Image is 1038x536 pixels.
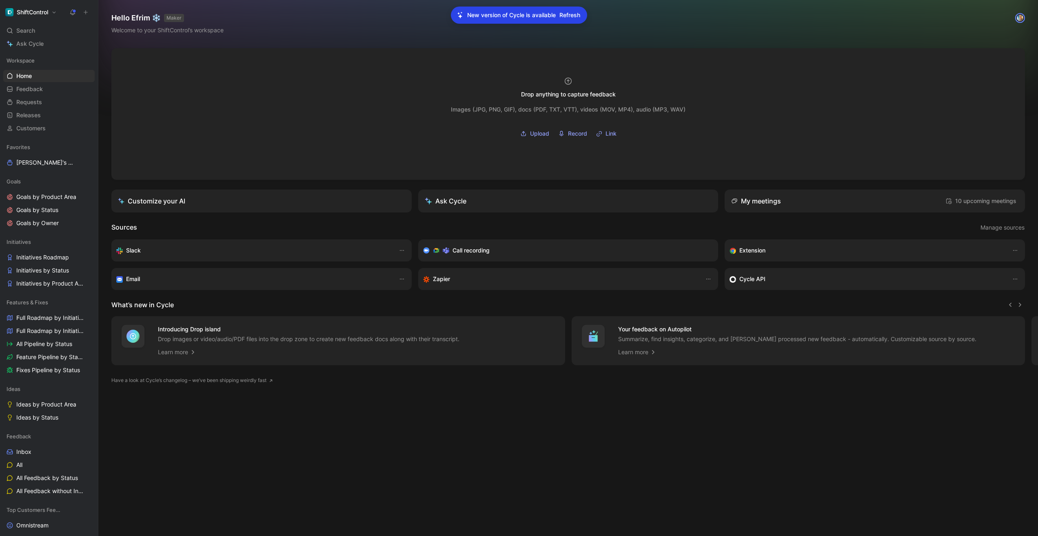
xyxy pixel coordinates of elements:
span: Upload [530,129,549,138]
a: Fixes Pipeline by Status [3,364,95,376]
div: Top Customers Feedback [3,504,95,516]
a: Requests [3,96,95,108]
a: Customers [3,122,95,134]
span: Ideas [7,385,20,393]
h3: Call recording [452,246,490,255]
div: FeedbackInboxAllAll Feedback by StatusAll Feedback without Insights [3,430,95,497]
div: Search [3,25,95,37]
a: Releases [3,109,95,121]
a: [PERSON_NAME]'s Work [3,156,95,169]
button: Upload [517,127,552,140]
span: Favorites [7,143,30,151]
img: ShiftControl [5,8,13,16]
span: Manage sources [980,223,1025,232]
div: Ask Cycle [425,196,466,206]
span: Features & Fixes [7,298,48,306]
span: Record [568,129,587,138]
h4: Introducing Drop island [158,324,459,334]
a: Initiatives by Product Area [3,277,95,290]
h3: Email [126,274,140,284]
p: Drop images or video/audio/PDF files into the drop zone to create new feedback docs along with th... [158,335,459,343]
img: avatar [1016,14,1024,22]
a: All [3,459,95,471]
a: Initiatives Roadmap [3,251,95,264]
a: Have a look at Cycle’s changelog – we’ve been shipping weirdly fast [111,376,273,384]
h1: ShiftControl [17,9,48,16]
span: Goals [7,177,21,185]
a: Goals by Product Area [3,191,95,203]
div: Capture feedback from anywhere on the web [730,246,1004,255]
div: Favorites [3,141,95,153]
span: Home [16,72,32,80]
span: Ask Cycle [16,39,44,49]
span: Full Roadmap by Initiatives [16,314,84,322]
span: Ideas by Status [16,413,58,422]
div: Features & FixesFull Roadmap by InitiativesFull Roadmap by Initiatives/StatusAll Pipeline by Stat... [3,296,95,376]
div: Forward emails to your feedback inbox [116,274,390,284]
span: Feature Pipeline by Status [16,353,84,361]
a: Ask Cycle [3,38,95,50]
h3: Zapier [433,274,450,284]
a: Ideas by Status [3,411,95,424]
div: Record & transcribe meetings from Zoom, Meet & Teams. [423,246,707,255]
div: Top Customers FeedbackOmnistream [3,504,95,532]
span: Goals by Owner [16,219,59,227]
div: Images (JPG, PNG, GIF), docs (PDF, TXT, VTT), videos (MOV, MP4), audio (MP3, WAV) [451,105,685,114]
span: Initiatives by Status [16,266,69,275]
span: Customers [16,124,46,132]
span: 10 upcoming meetings [945,196,1016,206]
a: Omnistream [3,519,95,532]
button: Ask Cycle [418,190,719,212]
div: Sync customers & send feedback from custom sources. Get inspired by our favorite use case [730,274,1004,284]
button: Refresh [559,10,581,20]
h2: Sources [111,222,137,233]
span: Search [16,26,35,36]
div: Welcome to your ShiftControl’s workspace [111,25,224,35]
span: Goals by Status [16,206,58,214]
a: Customize your AI [111,190,412,212]
span: All Feedback without Insights [16,487,84,495]
span: All [16,461,22,469]
div: Capture feedback from thousands of sources with Zapier (survey results, recordings, sheets, etc). [423,274,697,284]
p: Summarize, find insights, categorize, and [PERSON_NAME] processed new feedback - automatically. C... [618,335,976,343]
span: [PERSON_NAME]'s Work [16,159,78,167]
h4: Your feedback on Autopilot [618,324,976,334]
p: New version of Cycle is available [467,10,556,20]
div: Drop anything to capture feedback [521,89,616,99]
h3: Extension [739,246,765,255]
span: Omnistream [16,521,49,529]
h1: Hello Efrim ❄️ [111,13,224,23]
div: Sync your customers, send feedback and get updates in Slack [116,246,390,255]
span: Feedback [16,85,43,93]
span: Workspace [7,56,35,65]
div: Workspace [3,54,95,67]
div: My meetings [731,196,781,206]
button: 10 upcoming meetings [943,194,1018,208]
a: Feedback [3,83,95,95]
div: Goals [3,175,95,188]
span: Link [605,129,617,138]
a: Home [3,70,95,82]
div: Features & Fixes [3,296,95,308]
button: Record [555,127,590,140]
div: InitiativesInitiatives RoadmapInitiatives by StatusInitiatives by Product Area [3,236,95,290]
span: Requests [16,98,42,106]
a: All Feedback by Status [3,472,95,484]
span: All Feedback by Status [16,474,78,482]
span: All Pipeline by Status [16,340,72,348]
h3: Cycle API [739,274,765,284]
div: GoalsGoals by Product AreaGoals by StatusGoals by Owner [3,175,95,229]
span: Feedback [7,432,31,440]
span: Initiatives [7,238,31,246]
div: Feedback [3,430,95,442]
a: Full Roadmap by Initiatives/Status [3,325,95,337]
span: Initiatives Roadmap [16,253,69,261]
a: Learn more [618,347,657,357]
div: Ideas [3,383,95,395]
a: Feature Pipeline by Status [3,351,95,363]
div: Customize your AI [118,196,185,206]
a: Inbox [3,446,95,458]
div: IdeasIdeas by Product AreaIdeas by Status [3,383,95,424]
span: Goals by Product Area [16,193,76,201]
h2: What’s new in Cycle [111,300,174,310]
